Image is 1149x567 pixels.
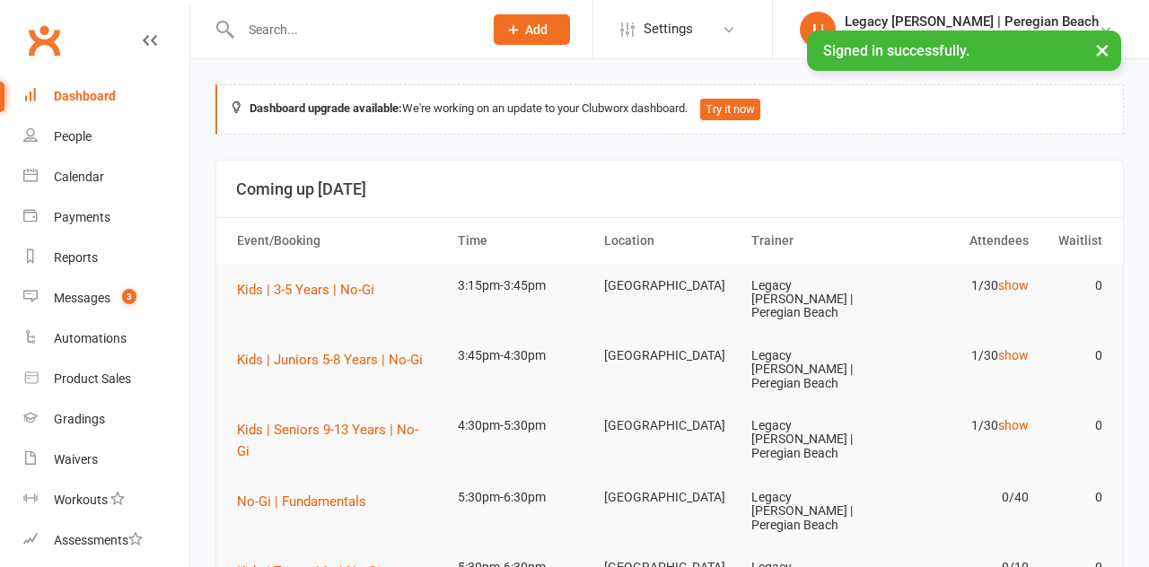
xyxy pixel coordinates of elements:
a: Calendar [23,157,189,197]
div: Reports [54,250,98,265]
td: [GEOGRAPHIC_DATA] [596,476,743,519]
strong: Dashboard upgrade available: [250,101,402,115]
a: Clubworx [22,18,66,63]
td: 0 [1037,265,1110,307]
a: Assessments [23,520,189,561]
td: 1/30 [890,405,1037,447]
button: Kids | Seniors 9-13 Years | No-Gi [237,419,442,462]
span: Signed in successfully. [823,42,969,59]
button: Kids | Juniors 5-8 Years | No-Gi [237,349,435,371]
button: Try it now [700,99,760,120]
button: Kids | 3-5 Years | No-Gi [237,279,387,301]
td: 3:15pm-3:45pm [450,265,597,307]
td: [GEOGRAPHIC_DATA] [596,335,743,377]
th: Attendees [890,218,1037,264]
span: Kids | 3-5 Years | No-Gi [237,282,374,298]
th: Waitlist [1037,218,1110,264]
th: Time [450,218,597,264]
input: Search... [235,17,470,42]
td: 1/30 [890,335,1037,377]
th: Trainer [743,218,890,264]
a: Product Sales [23,359,189,399]
td: 0/40 [890,476,1037,519]
td: [GEOGRAPHIC_DATA] [596,265,743,307]
a: Gradings [23,399,189,440]
a: People [23,117,189,157]
a: Workouts [23,480,189,520]
td: 5:30pm-6:30pm [450,476,597,519]
div: People [54,129,92,144]
div: Calendar [54,170,104,184]
div: Legacy [PERSON_NAME] [845,30,1099,46]
button: No-Gi | Fundamentals [237,491,379,512]
div: Legacy [PERSON_NAME] | Peregian Beach [845,13,1099,30]
h3: Coming up [DATE] [236,180,1103,198]
a: Reports [23,238,189,278]
th: Event/Booking [229,218,450,264]
div: Dashboard [54,89,116,103]
th: Location [596,218,743,264]
a: Automations [23,318,189,359]
span: Kids | Seniors 9-13 Years | No-Gi [237,422,418,459]
a: show [998,348,1029,362]
a: Messages 3 [23,278,189,318]
a: Payments [23,197,189,238]
td: 0 [1037,476,1110,519]
td: Legacy [PERSON_NAME] | Peregian Beach [743,405,890,475]
span: No-Gi | Fundamentals [237,493,366,510]
div: Assessments [54,533,143,547]
td: Legacy [PERSON_NAME] | Peregian Beach [743,265,890,335]
div: Product Sales [54,371,131,386]
div: We're working on an update to your Clubworx dashboard. [215,84,1124,135]
span: Add [525,22,548,37]
a: show [998,278,1029,292]
button: × [1086,31,1118,69]
div: Automations [54,331,127,345]
div: Gradings [54,412,105,426]
td: 4:30pm-5:30pm [450,405,597,447]
div: Workouts [54,493,108,507]
span: Kids | Juniors 5-8 Years | No-Gi [237,352,423,368]
td: 0 [1037,405,1110,447]
td: Legacy [PERSON_NAME] | Peregian Beach [743,476,890,546]
button: Add [494,14,570,45]
td: Legacy [PERSON_NAME] | Peregian Beach [743,335,890,405]
a: Dashboard [23,76,189,117]
a: show [998,418,1029,432]
a: Waivers [23,440,189,480]
td: 0 [1037,335,1110,377]
td: 1/30 [890,265,1037,307]
span: 3 [122,289,136,304]
td: [GEOGRAPHIC_DATA] [596,405,743,447]
div: Waivers [54,452,98,467]
span: Settings [644,9,693,49]
div: Payments [54,210,110,224]
td: 3:45pm-4:30pm [450,335,597,377]
div: Messages [54,291,110,305]
div: L| [800,12,836,48]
